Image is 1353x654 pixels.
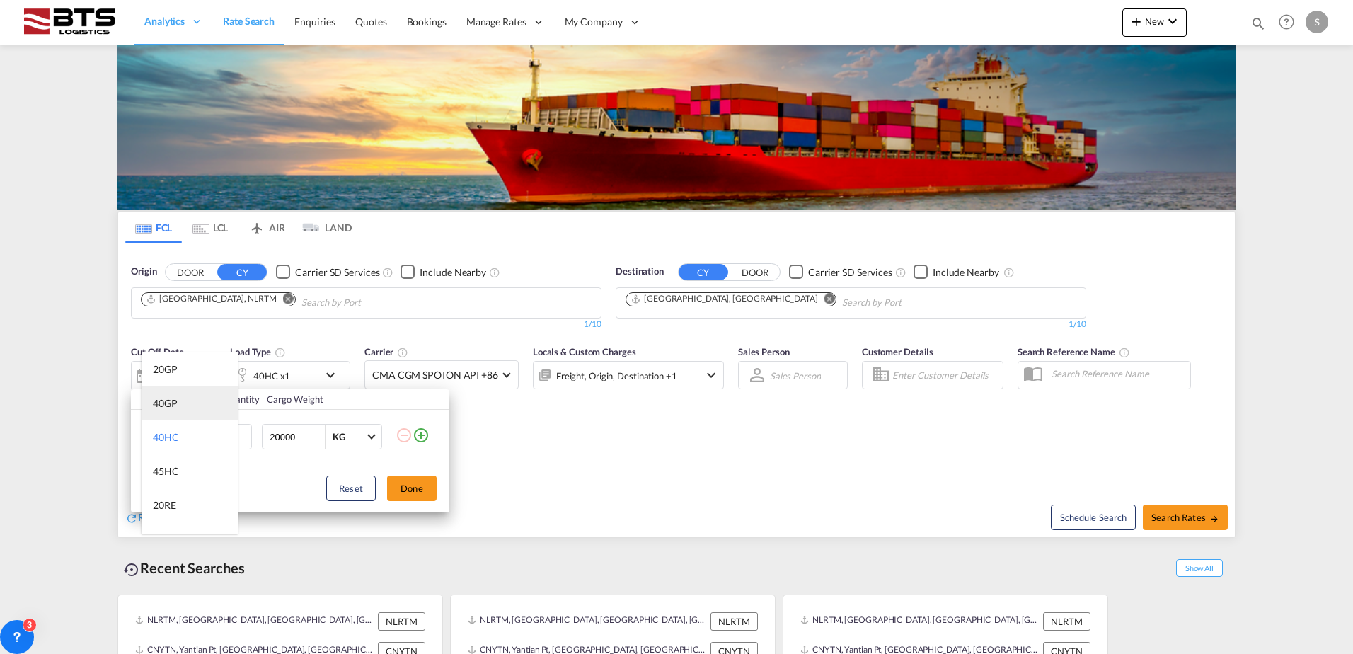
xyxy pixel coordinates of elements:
div: 40GP [153,396,178,411]
div: 40HC [153,430,179,444]
div: 20RE [153,498,176,512]
div: 20GP [153,362,178,377]
div: 45HC [153,464,179,478]
div: 40RE [153,532,176,546]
